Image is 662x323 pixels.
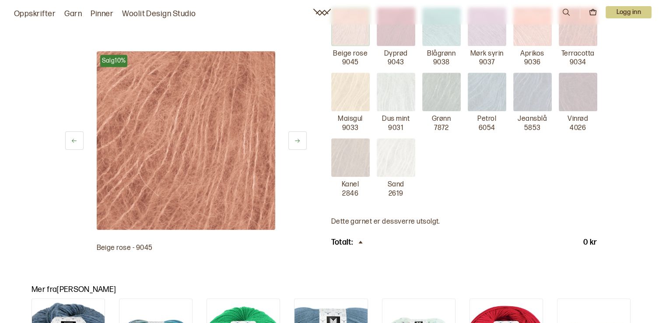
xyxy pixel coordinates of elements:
img: Jeansblå [513,73,552,111]
p: 7872 [434,124,448,133]
p: 9034 [570,58,586,67]
a: Garn [64,8,82,20]
p: 9031 [388,124,403,133]
p: Dette garnet er dessverre utsolgt. [331,218,597,227]
p: Jeansblå [518,115,547,124]
p: 9037 [479,58,495,67]
div: Totalt: [331,237,365,248]
img: Bilde av garn [97,51,275,230]
p: Blågrønn [427,49,455,59]
p: Terracotta [561,49,595,59]
p: Grønn [432,115,451,124]
p: 9043 [388,58,404,67]
img: Terracotta [559,7,597,46]
p: 2846 [342,190,358,199]
p: Dus mint [382,115,410,124]
p: 9033 [342,124,359,133]
p: Vinrød [567,115,588,124]
p: Mørk syrin [470,49,504,59]
p: 5853 [524,124,541,133]
p: 9045 [342,58,359,67]
a: Pinner [91,8,113,20]
img: Vinrød [559,73,597,111]
img: Dyprød [377,7,415,46]
img: Mørk syrin [468,7,506,46]
p: 2619 [389,190,403,199]
a: Woolit Design Studio [122,8,196,20]
img: Petrol [468,73,506,111]
p: 9036 [524,58,541,67]
p: Beige rose - 9045 [97,244,275,253]
p: 0 kr [583,237,597,248]
p: Petrol [477,115,496,124]
p: Logg inn [606,6,651,18]
img: Maisgul [331,73,370,111]
p: Totalt: [331,237,353,248]
p: 6054 [479,124,495,133]
p: Maisgul [338,115,362,124]
img: Blågrønn [422,7,461,46]
img: Grønn [422,73,461,111]
a: Oppskrifter [14,8,56,20]
p: Kanel [342,180,359,190]
p: 9038 [433,58,450,67]
p: Mer fra [PERSON_NAME] [32,284,630,295]
div: Salg 10 % [100,55,128,67]
p: Aprikos [520,49,544,59]
img: Aprikos [513,7,552,46]
a: Woolit [313,9,331,16]
p: Dyprød [384,49,408,59]
img: Beige rose [331,7,370,46]
img: Kanel [331,138,370,177]
img: Dus mint [377,73,415,111]
p: 4026 [570,124,586,133]
button: User dropdown [606,6,651,18]
p: Beige rose [333,49,368,59]
img: Sand [377,138,415,177]
p: Sand [388,180,404,190]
